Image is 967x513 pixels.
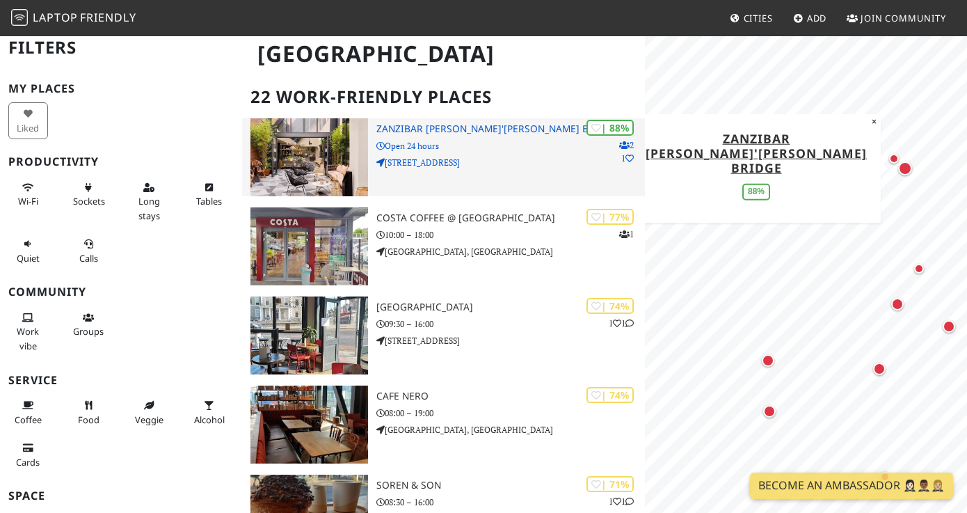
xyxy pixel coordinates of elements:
div: Map marker [870,360,888,378]
img: Costa Coffee @ Park Pointe [250,207,368,285]
span: Laptop [33,10,78,25]
p: [STREET_ADDRESS] [376,334,645,347]
span: Power sockets [73,195,105,207]
p: Open 24 hours [376,139,645,152]
span: Cities [744,12,773,24]
img: Grove Road Cafe [250,297,368,374]
button: Calls [69,232,109,269]
div: | 74% [586,387,634,403]
h3: Space [8,489,234,503]
h3: Soren & Son [376,480,645,491]
a: Join Community [841,6,952,31]
button: Close popup [868,113,881,129]
a: Add [788,6,833,31]
img: LaptopFriendly [11,9,28,26]
p: 1 1 [609,317,634,330]
h3: Cafe Nero [376,390,645,402]
h3: Zanzibar [PERSON_NAME]'[PERSON_NAME] Bridge [376,123,645,135]
h3: Service [8,374,234,387]
div: | 77% [586,209,634,225]
p: [GEOGRAPHIC_DATA], [GEOGRAPHIC_DATA] [376,245,645,258]
span: Video/audio calls [79,252,98,265]
span: Alcohol [194,413,225,426]
span: Food [78,413,99,426]
img: Zanzibar Locke, Ha'penny Bridge [250,118,368,196]
img: Cafe Nero [250,386,368,464]
a: Grove Road Cafe | 74% 11 [GEOGRAPHIC_DATA] 09:30 – 16:00 [STREET_ADDRESS] [242,297,645,374]
div: Map marker [895,159,915,178]
span: Quiet [17,252,40,265]
h3: [GEOGRAPHIC_DATA] [376,301,645,313]
a: Cafe Nero | 74% Cafe Nero 08:00 – 19:00 [GEOGRAPHIC_DATA], [GEOGRAPHIC_DATA] [242,386,645,464]
p: 09:30 – 16:00 [376,317,645,331]
span: Group tables [73,325,104,338]
span: Add [807,12,827,24]
p: 1 [619,228,634,241]
a: Costa Coffee @ Park Pointe | 77% 1 Costa Coffee @ [GEOGRAPHIC_DATA] 10:00 – 18:00 [GEOGRAPHIC_DAT... [242,207,645,285]
h2: 22 Work-Friendly Places [250,76,637,118]
button: Food [69,394,109,431]
a: Zanzibar [PERSON_NAME]'[PERSON_NAME] Bridge [646,129,867,175]
span: People working [17,325,39,352]
p: 1 1 [609,495,634,508]
p: 08:30 – 16:00 [376,496,645,509]
span: Coffee [15,413,42,426]
span: Credit cards [16,456,40,468]
button: Quiet [8,232,48,269]
button: Work vibe [8,306,48,357]
span: Stable Wi-Fi [18,195,38,207]
div: Map marker [886,150,902,167]
h3: Productivity [8,155,234,168]
button: Groups [69,306,109,343]
h3: Costa Coffee @ [GEOGRAPHIC_DATA] [376,212,645,224]
span: Veggie [135,413,163,426]
a: LaptopFriendly LaptopFriendly [11,6,136,31]
p: 08:00 – 19:00 [376,407,645,420]
div: Map marker [759,352,777,370]
div: | 74% [586,298,634,314]
div: | 71% [586,476,634,492]
p: 2 1 [619,139,634,165]
div: Map marker [760,402,778,420]
h1: [GEOGRAPHIC_DATA] [246,35,642,73]
p: 10:00 – 18:00 [376,228,645,242]
a: Cities [724,6,778,31]
button: Tables [190,176,230,213]
button: Long stays [129,176,169,227]
h3: My Places [8,82,234,95]
button: Coffee [8,394,48,431]
button: Alcohol [190,394,230,431]
h3: Community [8,285,234,299]
p: [GEOGRAPHIC_DATA], [GEOGRAPHIC_DATA] [376,423,645,436]
span: Join Community [861,12,946,24]
div: Map marker [911,260,927,277]
span: Friendly [80,10,136,25]
button: Cards [8,436,48,473]
div: | 88% [586,120,634,136]
div: Map marker [940,317,958,336]
button: Sockets [69,176,109,213]
span: Work-friendly tables [196,195,222,207]
button: Veggie [129,394,169,431]
span: Long stays [138,195,160,221]
p: [STREET_ADDRESS] [376,156,645,169]
div: Map marker [888,295,906,313]
h2: Filters [8,26,234,69]
button: Wi-Fi [8,176,48,213]
a: Zanzibar Locke, Ha'penny Bridge | 88% 21 Zanzibar [PERSON_NAME]'[PERSON_NAME] Bridge Open 24 hour... [242,118,645,196]
div: 88% [742,184,770,200]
